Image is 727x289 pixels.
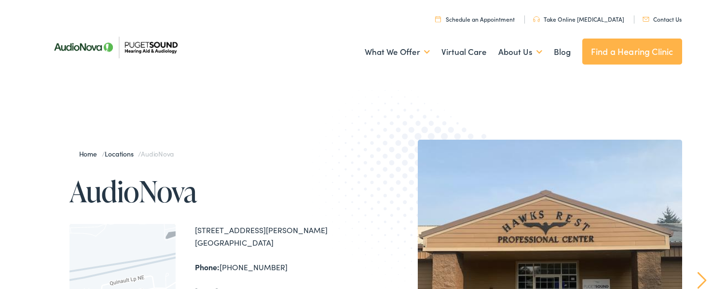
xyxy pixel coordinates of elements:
a: Virtual Care [441,34,487,70]
a: Schedule an Appointment [435,15,515,23]
div: [PHONE_NUMBER] [195,261,364,274]
a: Take Online [MEDICAL_DATA] [533,15,624,23]
a: Home [79,149,102,158]
img: utility icon [643,17,649,22]
strong: Phone: [195,262,219,272]
a: What We Offer [365,34,430,70]
img: utility icon [533,16,540,22]
h1: AudioNova [69,175,364,207]
a: Next [697,272,706,289]
a: Blog [554,34,571,70]
a: About Us [498,34,542,70]
span: / / [79,149,174,158]
img: utility icon [435,16,441,22]
a: Contact Us [643,15,682,23]
span: AudioNova [141,149,174,158]
a: Find a Hearing Clinic [582,39,682,65]
div: [STREET_ADDRESS][PERSON_NAME] [GEOGRAPHIC_DATA] [195,224,364,249]
a: Locations [105,149,138,158]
